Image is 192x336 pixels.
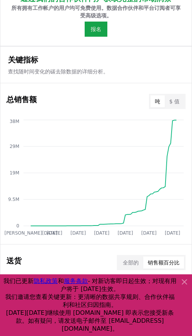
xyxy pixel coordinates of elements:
tspan: 9.5M [8,197,19,202]
tspan: [DATE] [165,230,180,236]
font: 吨 [155,98,160,104]
button: 报名 [85,22,107,37]
font: $ 值 [169,98,180,104]
font: 报名 [91,26,101,32]
tspan: 19M [9,170,19,176]
tspan: [DATE] [71,230,86,236]
font: 销售额百分比 [148,260,180,266]
tspan: 0 [16,223,19,229]
font: 所有拥有工作帐户的用户均可免费使用。数据合作伙伴和平台订阅者可享受高级选项。 [11,5,181,19]
tspan: [DATE] [118,230,133,236]
font: 全部的 [123,260,139,266]
font: 送货 [6,256,22,265]
tspan: [DATE] [141,230,157,236]
tspan: [DATE] [94,230,110,236]
font: 查找随时间变化的碳去除数据的详细分析。 [8,68,108,75]
tspan: [DATE] [47,230,62,236]
tspan: [PERSON_NAME][DATE] [5,230,57,236]
a: 报名 [91,25,101,33]
tspan: 29M [9,144,19,149]
tspan: 38M [9,119,19,124]
font: 总销售额 [6,95,37,104]
font: 关键指标 [8,55,38,64]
